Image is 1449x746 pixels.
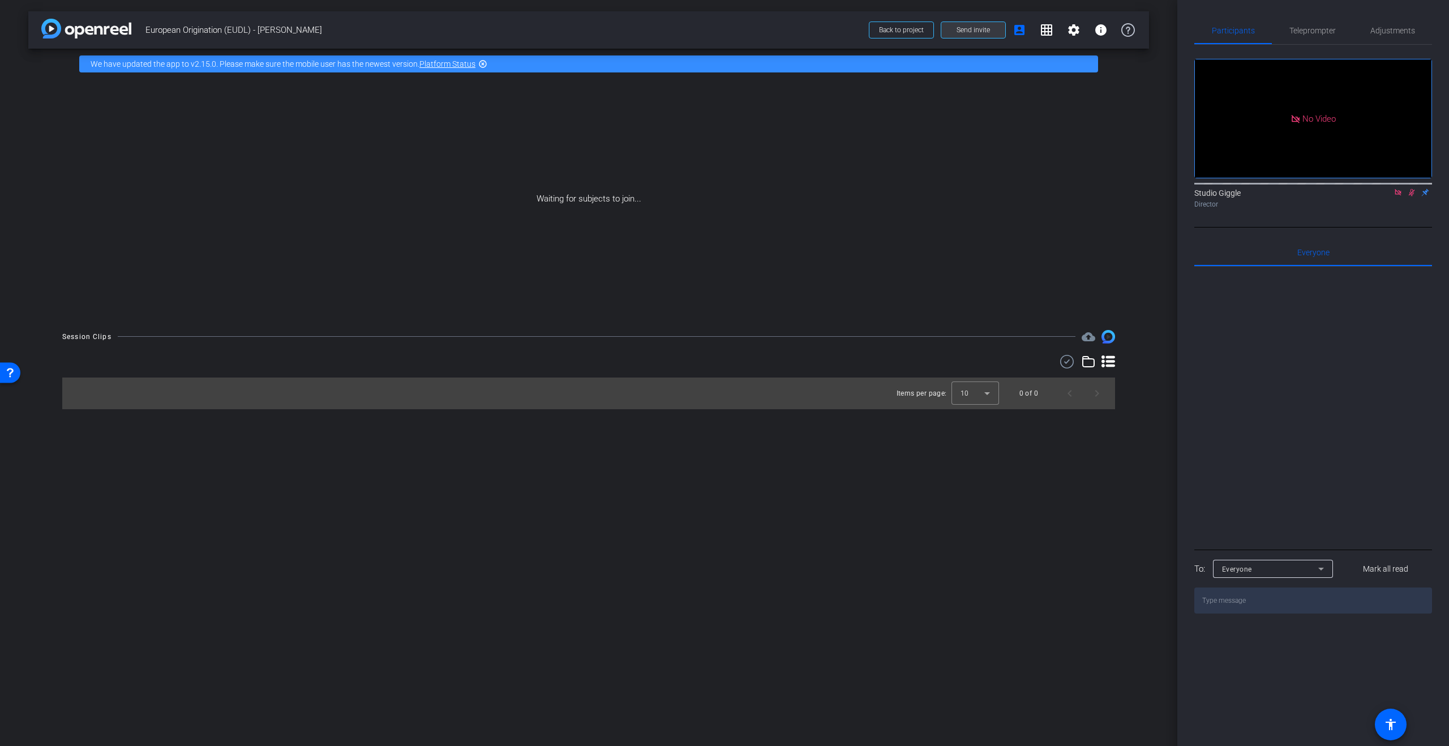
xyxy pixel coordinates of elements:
div: Session Clips [62,331,112,342]
mat-icon: info [1094,23,1108,37]
div: We have updated the app to v2.15.0. Please make sure the mobile user has the newest version. [79,55,1098,72]
button: Send invite [941,22,1006,38]
button: Back to project [869,22,934,38]
div: 0 of 0 [1019,388,1038,399]
img: Session clips [1101,330,1115,344]
div: Items per page: [897,388,947,399]
div: To: [1194,563,1205,576]
span: Everyone [1297,248,1330,256]
mat-icon: cloud_upload [1082,330,1095,344]
button: Mark all read [1340,559,1433,579]
button: Previous page [1056,380,1083,407]
a: Platform Status [419,59,475,68]
mat-icon: settings [1067,23,1081,37]
span: Send invite [957,25,990,35]
span: No Video [1302,113,1336,123]
span: Destinations for your clips [1082,330,1095,344]
span: Mark all read [1363,563,1408,575]
span: Adjustments [1370,27,1415,35]
mat-icon: grid_on [1040,23,1053,37]
img: app-logo [41,19,131,38]
button: Next page [1083,380,1111,407]
mat-icon: accessibility [1384,718,1397,731]
div: Studio Giggle [1194,187,1432,209]
span: Teleprompter [1289,27,1336,35]
div: Waiting for subjects to join... [28,79,1149,319]
span: Back to project [879,26,924,34]
div: Director [1194,199,1432,209]
span: Participants [1212,27,1255,35]
span: European Origination (EUDL) - [PERSON_NAME] [145,19,862,41]
span: Everyone [1222,565,1252,573]
mat-icon: highlight_off [478,59,487,68]
mat-icon: account_box [1013,23,1026,37]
